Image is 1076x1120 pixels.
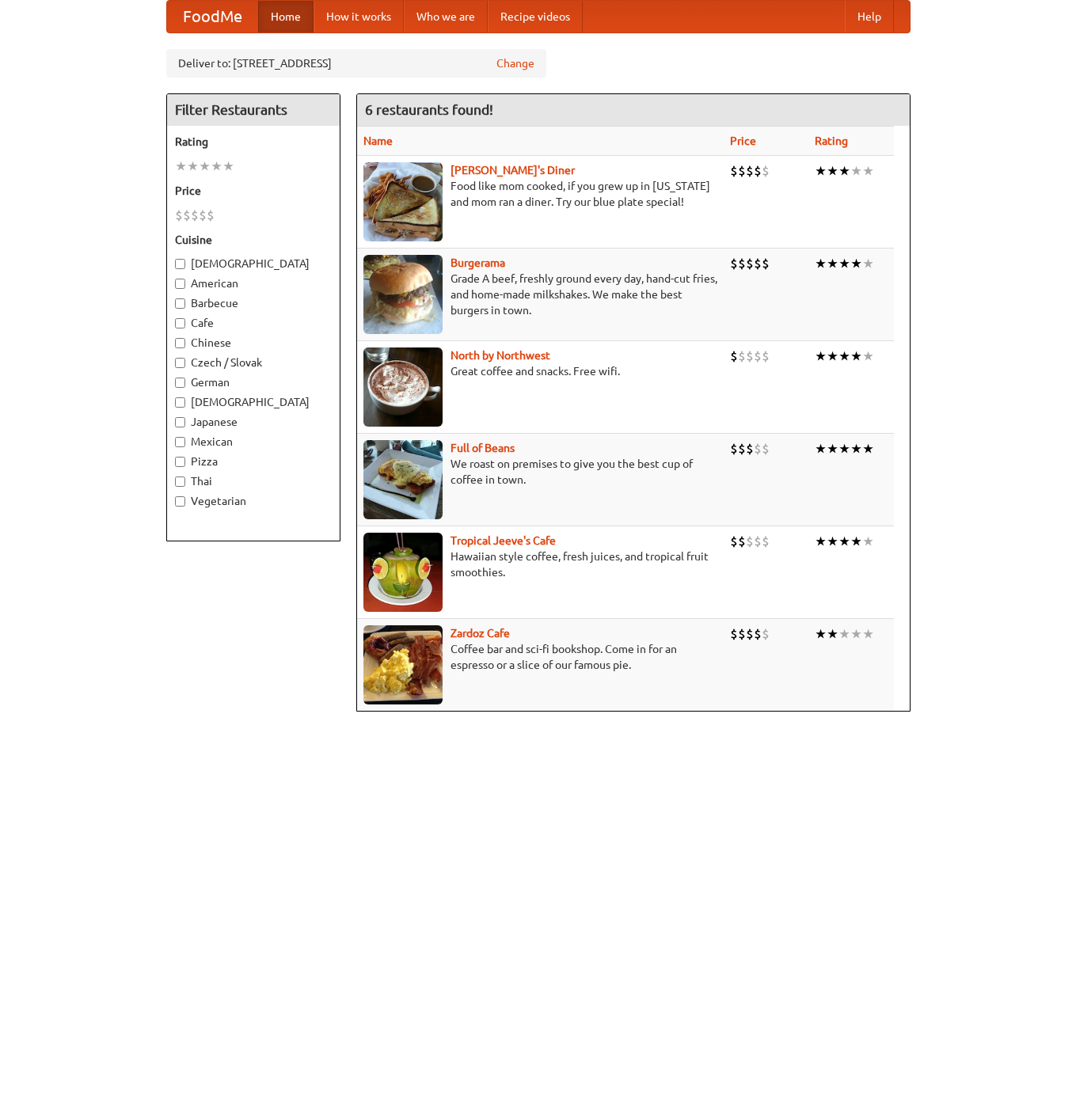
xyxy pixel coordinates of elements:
[862,255,874,272] li: ★
[167,1,258,32] a: FoodMe
[175,434,332,450] label: Mexican
[211,158,222,175] li: ★
[762,162,770,180] li: $
[175,476,185,487] input: Thai
[363,271,717,318] p: Grade A beef, freshly ground every day, hand-cut fries, and home-made milkshakes. We make the bes...
[365,102,493,117] ng-pluralize: 6 restaurants found!
[754,625,762,643] li: $
[738,440,746,457] li: $
[363,625,443,704] img: zardoz.jpg
[451,164,575,177] a: [PERSON_NAME]'s Diner
[827,255,838,272] li: ★
[183,207,191,224] li: $
[363,641,717,673] p: Coffee bar and sci-fi bookshop. Come in for an espresso or a slice of our famous pie.
[175,318,185,328] input: Cafe
[451,256,505,269] a: Burgerama
[175,397,185,408] input: [DEMOGRAPHIC_DATA]
[815,625,827,643] li: ★
[754,162,762,180] li: $
[363,255,443,334] img: burgerama.jpg
[222,158,234,175] li: ★
[827,625,838,643] li: ★
[363,178,717,210] p: Food like mom cooked, if you grew up in [US_STATE] and mom ran a diner. Try our blue plate special!
[815,135,848,147] a: Rating
[451,627,510,640] a: Zardoz Cafe
[730,162,738,180] li: $
[175,298,185,309] input: Barbecue
[838,625,850,643] li: ★
[363,549,717,580] p: Hawaiian style coffee, fresh juices, and tropical fruit smoothies.
[738,162,746,180] li: $
[175,437,185,447] input: Mexican
[746,625,754,643] li: $
[746,347,754,365] li: $
[827,533,838,550] li: ★
[175,457,185,467] input: Pizza
[175,338,185,348] input: Chinese
[730,255,738,272] li: $
[175,232,332,248] h5: Cuisine
[850,162,862,180] li: ★
[862,440,874,457] li: ★
[175,417,185,427] input: Japanese
[746,533,754,550] li: $
[838,440,850,457] li: ★
[754,255,762,272] li: $
[191,207,199,224] li: $
[363,363,717,379] p: Great coffee and snacks. Free wifi.
[175,355,332,370] label: Czech / Slovak
[175,335,332,351] label: Chinese
[451,534,556,547] b: Tropical Jeeve's Cafe
[738,533,746,550] li: $
[762,533,770,550] li: $
[815,347,827,365] li: ★
[363,440,443,519] img: beans.jpg
[746,255,754,272] li: $
[815,533,827,550] li: ★
[762,347,770,365] li: $
[175,454,332,469] label: Pizza
[827,162,838,180] li: ★
[762,625,770,643] li: $
[845,1,894,32] a: Help
[363,533,443,612] img: jeeves.jpg
[199,158,211,175] li: ★
[762,255,770,272] li: $
[175,279,185,289] input: American
[827,440,838,457] li: ★
[175,358,185,368] input: Czech / Slovak
[827,347,838,365] li: ★
[838,162,850,180] li: ★
[754,533,762,550] li: $
[815,440,827,457] li: ★
[175,473,332,489] label: Thai
[167,94,340,126] h4: Filter Restaurants
[451,349,550,362] a: North by Northwest
[175,256,332,271] label: [DEMOGRAPHIC_DATA]
[815,162,827,180] li: ★
[451,442,515,454] a: Full of Beans
[187,158,199,175] li: ★
[730,347,738,365] li: $
[175,207,183,224] li: $
[363,456,717,488] p: We roast on premises to give you the best cup of coffee in town.
[175,496,185,507] input: Vegetarian
[199,207,207,224] li: $
[175,378,185,388] input: German
[862,625,874,643] li: ★
[862,347,874,365] li: ★
[175,259,185,269] input: [DEMOGRAPHIC_DATA]
[738,347,746,365] li: $
[738,625,746,643] li: $
[166,49,546,78] div: Deliver to: [STREET_ADDRESS]
[175,295,332,311] label: Barbecue
[738,255,746,272] li: $
[762,440,770,457] li: $
[746,162,754,180] li: $
[314,1,404,32] a: How it works
[175,414,332,430] label: Japanese
[850,255,862,272] li: ★
[496,55,534,71] a: Change
[850,347,862,365] li: ★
